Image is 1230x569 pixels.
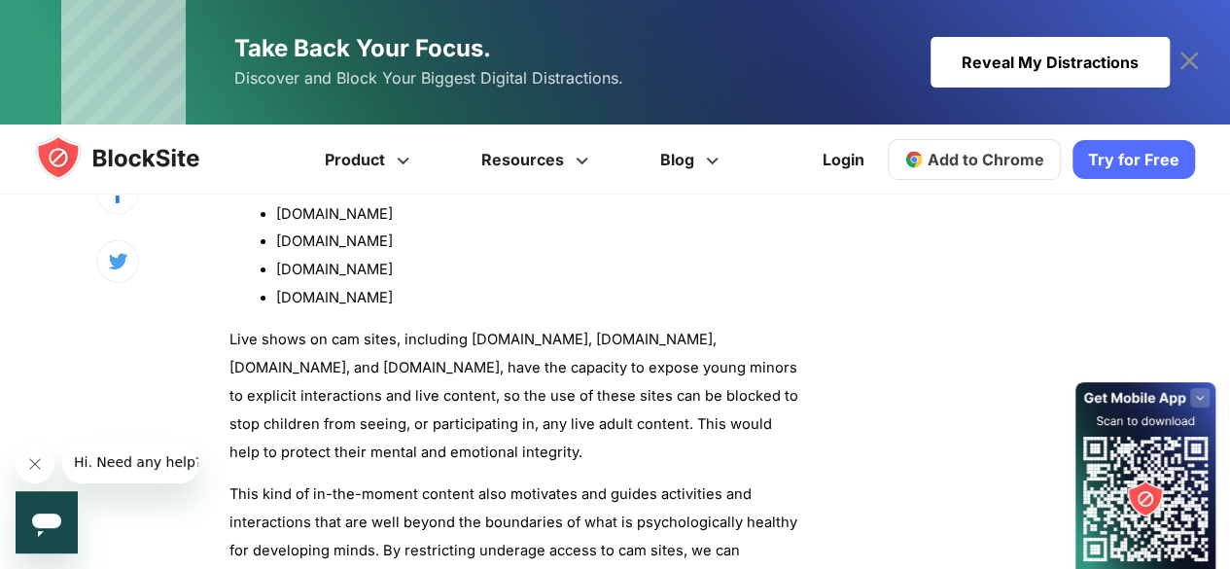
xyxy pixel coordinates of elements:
[234,64,623,92] span: Discover and Block Your Biggest Digital Distractions.
[888,139,1061,180] a: Add to Chrome
[448,124,627,195] a: Resources
[35,134,237,181] img: blocksite-icon.5d769676.svg
[276,200,803,229] li: [DOMAIN_NAME]
[904,150,924,169] img: chrome-icon.svg
[229,326,803,466] p: Live shows on cam sites, including [DOMAIN_NAME], [DOMAIN_NAME], [DOMAIN_NAME], and [DOMAIN_NAME]...
[62,441,198,483] iframe: Message from company
[928,150,1044,169] span: Add to Chrome
[627,124,757,195] a: Blog
[234,34,491,62] span: Take Back Your Focus.
[811,136,876,183] a: Login
[931,37,1170,88] div: Reveal My Distractions
[276,284,803,312] li: [DOMAIN_NAME]
[16,491,78,553] iframe: Button to launch messaging window
[16,445,54,483] iframe: Close message
[1072,140,1195,179] a: Try for Free
[12,14,140,29] span: Hi. Need any help?
[276,228,803,256] li: [DOMAIN_NAME]
[276,256,803,284] li: [DOMAIN_NAME]
[292,124,448,195] a: Product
